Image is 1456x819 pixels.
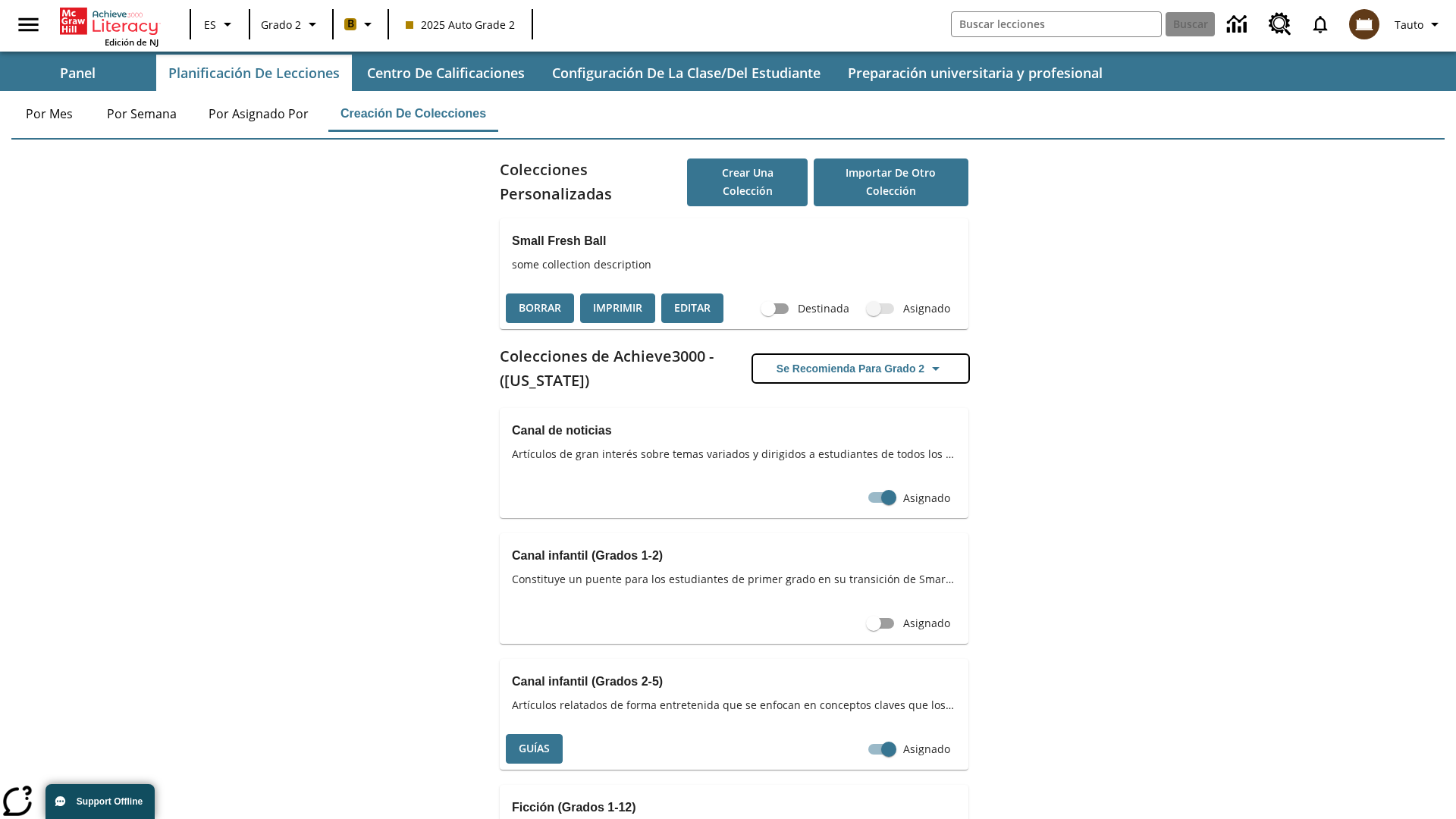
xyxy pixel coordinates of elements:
button: Imprimir, Se abrirá en una ventana nueva [580,293,655,323]
button: Preparación universitaria y profesional [836,55,1115,91]
span: Grado 2 [261,17,301,33]
span: Artículos relatados de forma entretenida que se enfocan en conceptos claves que los estudiantes a... [512,697,956,713]
button: Importar de otro Colección [814,158,968,206]
button: Editar [661,293,723,323]
button: Borrar [506,293,574,323]
span: Asignado [903,490,950,506]
button: Panel [2,55,153,91]
button: Planificación de lecciones [156,55,352,91]
h3: Canal infantil (Grados 2-5) [512,671,956,692]
a: Portada [60,6,158,36]
button: Centro de calificaciones [355,55,537,91]
div: Portada [60,5,158,48]
button: Por asignado por [196,96,321,132]
span: Asignado [903,300,950,316]
a: Centro de información [1218,4,1260,45]
h3: Canal infantil (Grados 1-2) [512,545,956,566]
button: Abrir el menú lateral [6,2,51,47]
a: Notificaciones [1301,5,1340,44]
span: Tauto [1395,17,1423,33]
button: Creación de colecciones [328,96,498,132]
button: Guías [506,734,563,764]
button: Se recomienda para Grado 2 [753,355,968,383]
button: Perfil/Configuración [1389,11,1450,38]
button: Por semana [95,96,189,132]
a: Centro de recursos, Se abrirá en una pestaña nueva. [1260,4,1301,45]
h3: Canal de noticias [512,420,956,441]
button: Configuración de la clase/del estudiante [540,55,833,91]
span: Edición de NJ [105,36,158,48]
span: some collection description [512,256,956,272]
span: 2025 Auto Grade 2 [406,17,515,33]
span: Asignado [903,615,950,631]
button: Lenguaje: ES, Selecciona un idioma [196,11,244,38]
span: Support Offline [77,796,143,807]
button: Support Offline [45,784,155,819]
h3: Ficción (Grados 1-12) [512,797,956,818]
span: Asignado [903,741,950,757]
span: Artículos de gran interés sobre temas variados y dirigidos a estudiantes de todos los grados. [512,446,956,462]
span: ES [204,17,216,33]
button: Crear una colección [687,158,807,206]
button: Grado: Grado 2, Elige un grado [255,11,328,38]
span: Destinada [798,300,849,316]
button: Por mes [11,96,87,132]
h2: Colecciones Personalizadas [500,158,687,206]
button: Escoja un nuevo avatar [1340,5,1389,44]
span: B [347,14,354,33]
input: Buscar campo [952,12,1161,36]
img: avatar image [1349,9,1379,39]
button: Boost El color de la clase es anaranjado claro. Cambiar el color de la clase. [338,11,383,38]
span: Constituye un puente para los estudiantes de primer grado en su transición de SmartyAnts a Achiev... [512,571,956,587]
h3: Small Fresh Ball [512,231,956,252]
h2: Colecciones de Achieve3000 - ([US_STATE]) [500,344,734,393]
